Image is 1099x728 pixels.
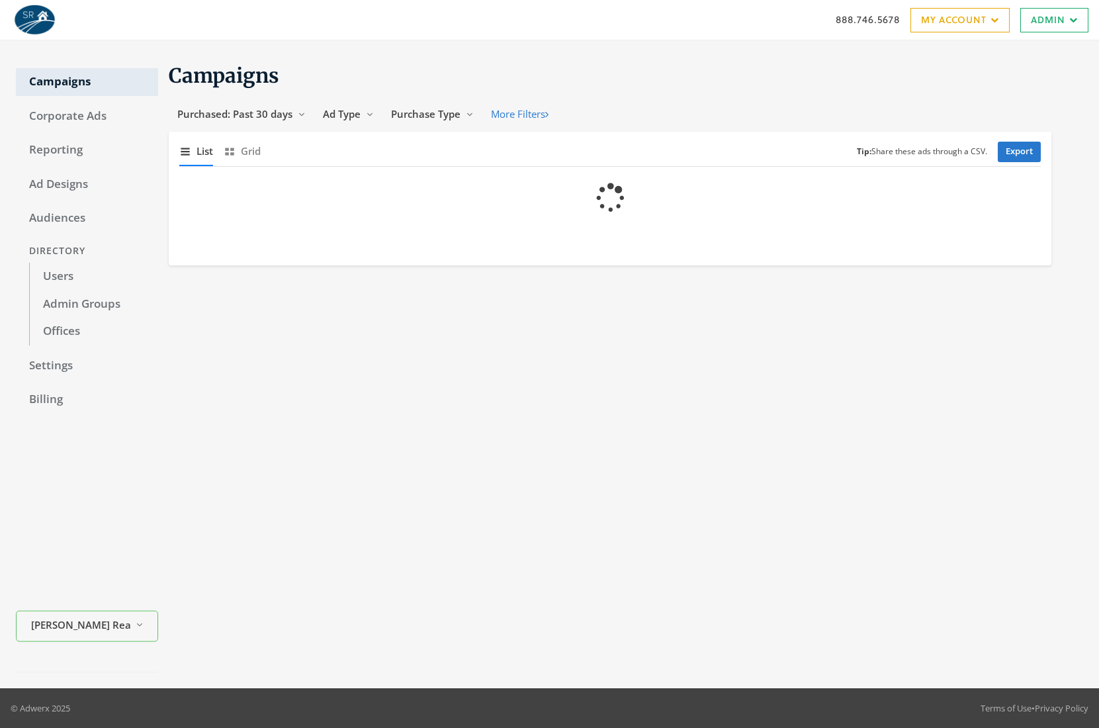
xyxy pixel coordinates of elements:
[11,3,58,36] img: Adwerx
[241,144,261,159] span: Grid
[981,702,1032,714] a: Terms of Use
[179,137,213,165] button: List
[1020,8,1088,32] a: Admin
[16,68,158,96] a: Campaigns
[836,13,900,26] a: 888.746.5678
[169,63,279,88] span: Campaigns
[1035,702,1088,714] a: Privacy Policy
[16,205,158,232] a: Audiences
[16,103,158,130] a: Corporate Ads
[16,352,158,380] a: Settings
[382,102,482,126] button: Purchase Type
[981,702,1088,715] div: •
[910,8,1010,32] a: My Account
[16,171,158,199] a: Ad Designs
[857,146,987,158] small: Share these ads through a CSV.
[16,611,158,642] button: [PERSON_NAME] Realty
[16,136,158,164] a: Reporting
[197,144,213,159] span: List
[998,142,1041,162] a: Export
[857,146,871,157] b: Tip:
[482,102,557,126] button: More Filters
[224,137,261,165] button: Grid
[169,102,314,126] button: Purchased: Past 30 days
[11,702,70,715] p: © Adwerx 2025
[29,263,158,291] a: Users
[29,318,158,345] a: Offices
[323,107,361,120] span: Ad Type
[391,107,461,120] span: Purchase Type
[314,102,382,126] button: Ad Type
[29,291,158,318] a: Admin Groups
[177,107,292,120] span: Purchased: Past 30 days
[16,386,158,414] a: Billing
[31,617,130,633] span: [PERSON_NAME] Realty
[16,239,158,263] div: Directory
